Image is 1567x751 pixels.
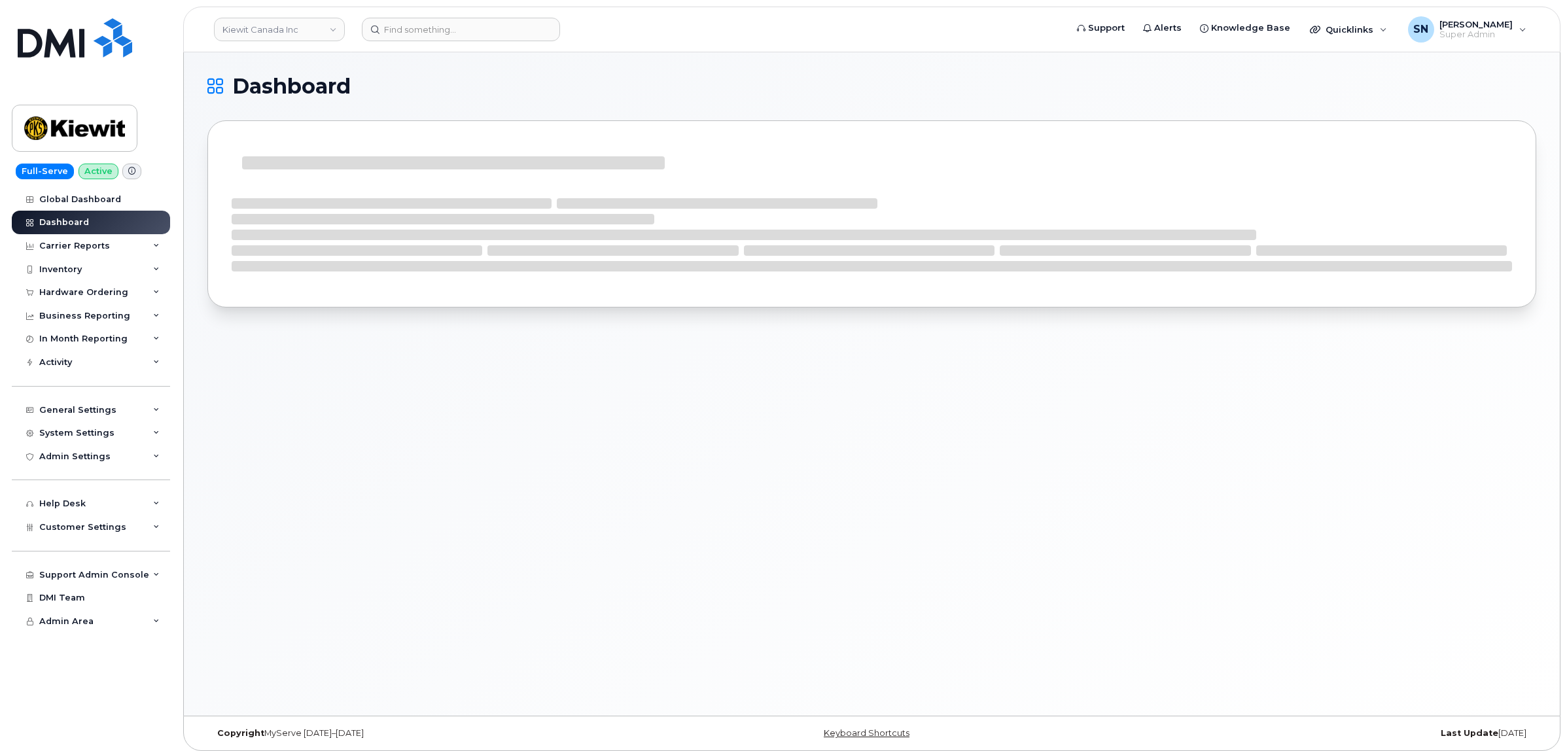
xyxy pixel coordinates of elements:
a: Keyboard Shortcuts [824,728,909,738]
strong: Last Update [1441,728,1498,738]
div: [DATE] [1093,728,1536,739]
strong: Copyright [217,728,264,738]
span: Dashboard [232,77,351,96]
div: MyServe [DATE]–[DATE] [207,728,650,739]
